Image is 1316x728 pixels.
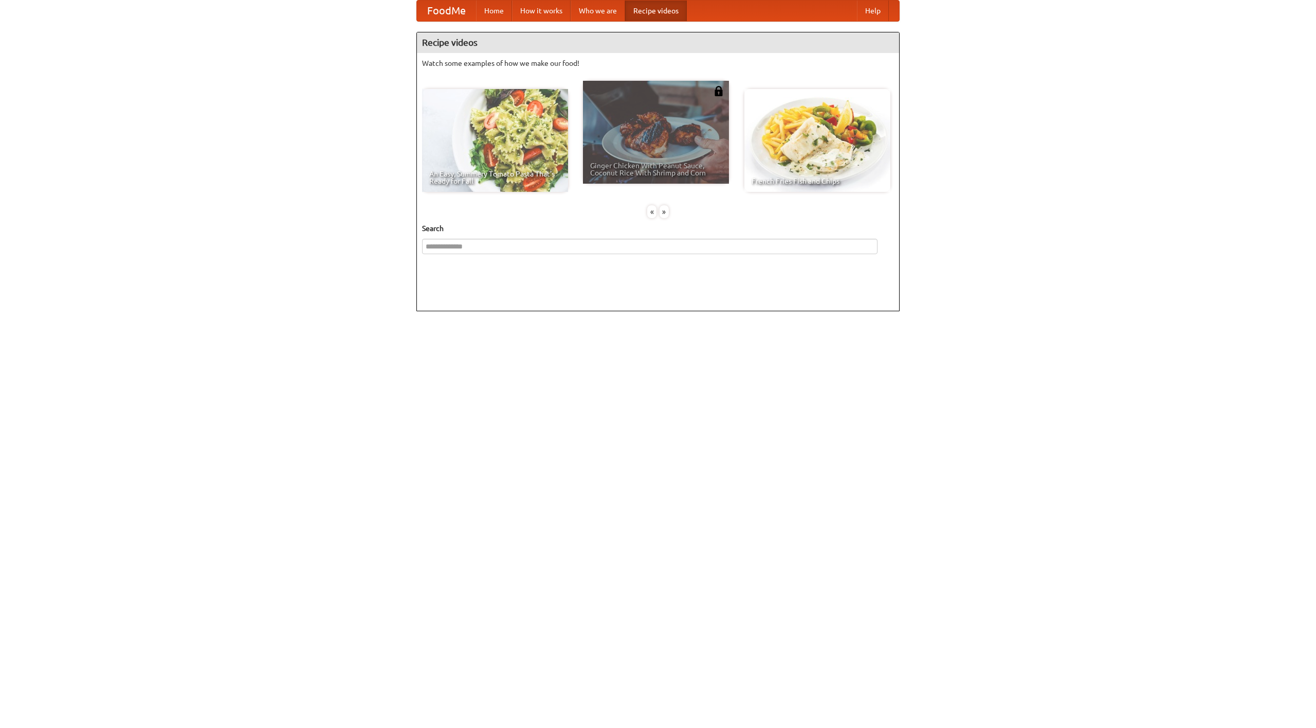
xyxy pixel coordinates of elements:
[647,205,656,218] div: «
[752,177,883,185] span: French Fries Fish and Chips
[422,223,894,234] h5: Search
[417,1,476,21] a: FoodMe
[660,205,669,218] div: »
[571,1,625,21] a: Who we are
[422,89,568,192] a: An Easy, Summery Tomato Pasta That's Ready for Fall
[714,86,724,96] img: 483408.png
[625,1,687,21] a: Recipe videos
[429,170,561,185] span: An Easy, Summery Tomato Pasta That's Ready for Fall
[744,89,890,192] a: French Fries Fish and Chips
[422,58,894,68] p: Watch some examples of how we make our food!
[857,1,889,21] a: Help
[417,32,899,53] h4: Recipe videos
[476,1,512,21] a: Home
[512,1,571,21] a: How it works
